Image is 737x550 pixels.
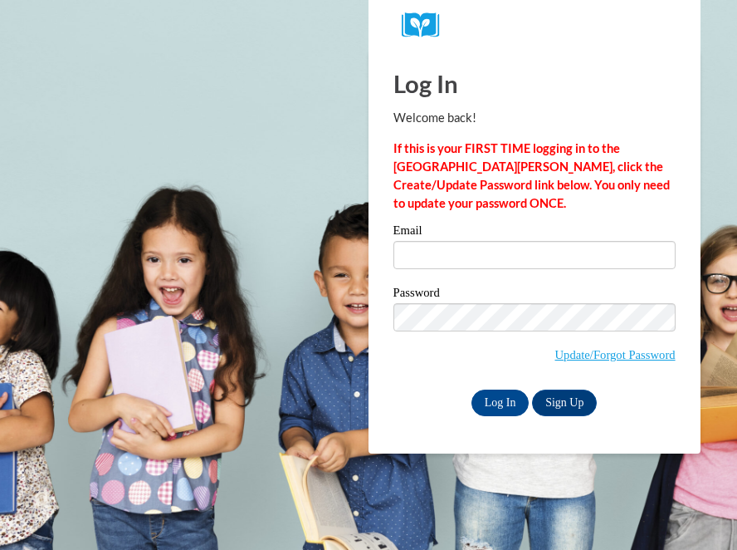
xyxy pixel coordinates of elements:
img: Logo brand [402,12,451,38]
input: Log In [471,390,530,416]
strong: If this is your FIRST TIME logging in to the [GEOGRAPHIC_DATA][PERSON_NAME], click the Create/Upd... [393,141,670,210]
label: Password [393,287,676,303]
h1: Log In [393,66,676,101]
label: Email [393,224,676,241]
a: COX Campus [402,12,667,38]
a: Sign Up [532,390,597,416]
p: Welcome back! [393,109,676,127]
a: Update/Forgot Password [555,348,676,361]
